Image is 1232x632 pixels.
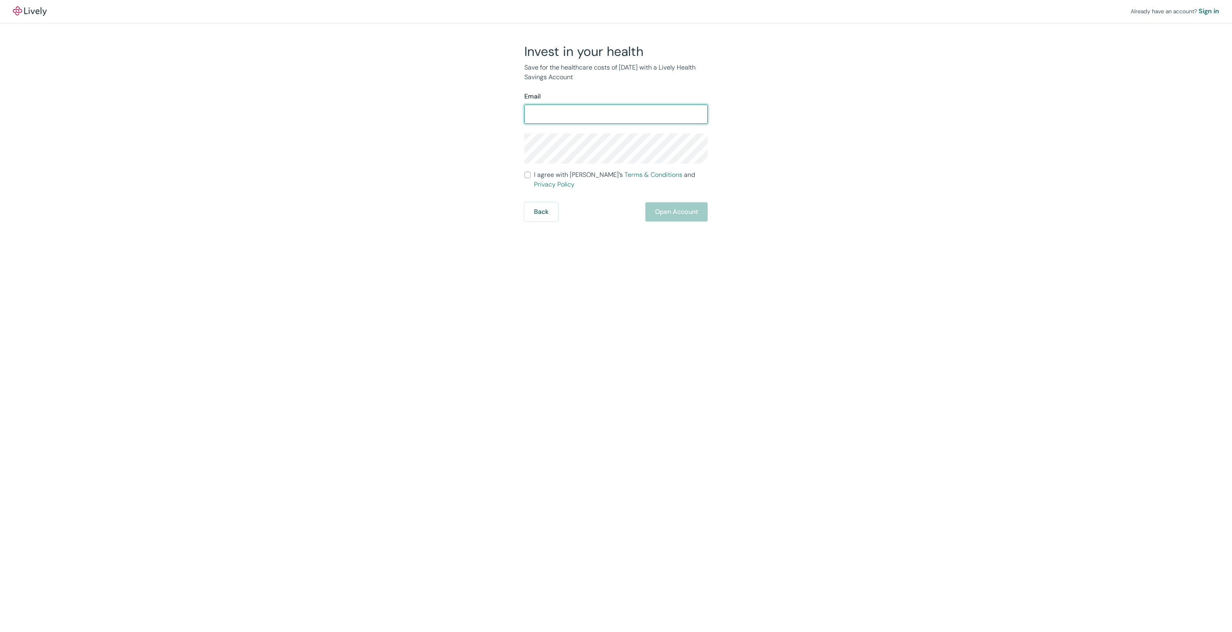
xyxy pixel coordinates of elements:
[534,170,708,189] span: I agree with [PERSON_NAME]’s and
[534,180,575,189] a: Privacy Policy
[524,63,708,82] p: Save for the healthcare costs of [DATE] with a Lively Health Savings Account
[1131,6,1219,16] div: Already have an account?
[1199,6,1219,16] a: Sign in
[13,6,47,16] a: LivelyLively
[13,6,47,16] img: Lively
[524,92,541,101] label: Email
[524,43,708,60] h2: Invest in your health
[624,170,682,179] a: Terms & Conditions
[524,202,558,222] button: Back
